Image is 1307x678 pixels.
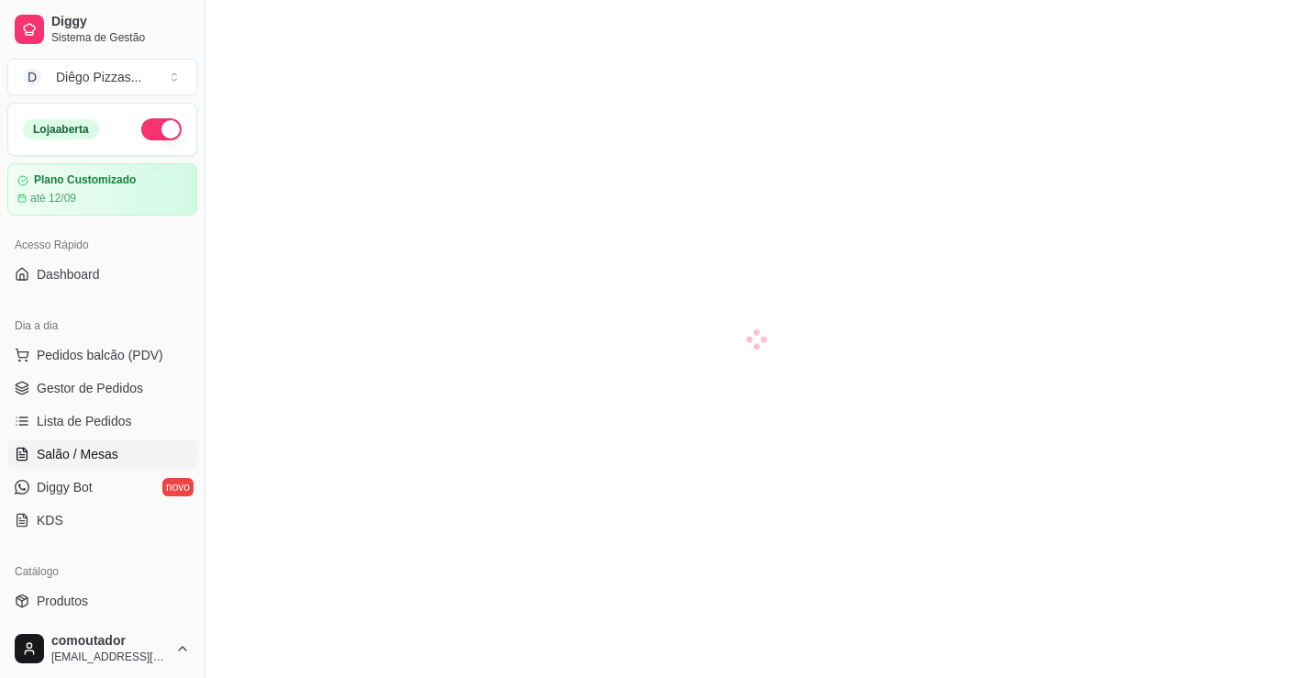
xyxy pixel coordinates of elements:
button: Pedidos balcão (PDV) [7,340,197,370]
a: DiggySistema de Gestão [7,7,197,51]
div: Catálogo [7,557,197,586]
button: Select a team [7,59,197,95]
span: Salão / Mesas [37,445,118,463]
article: Plano Customizado [34,173,136,187]
div: Loja aberta [23,119,99,139]
div: Acesso Rápido [7,230,197,260]
span: Sistema de Gestão [51,30,190,45]
span: Produtos [37,592,88,610]
div: Diêgo Pizzas ... [56,68,141,86]
span: Diggy [51,14,190,30]
div: Dia a dia [7,311,197,340]
span: Gestor de Pedidos [37,379,143,397]
a: Produtos [7,586,197,616]
button: Alterar Status [141,118,182,140]
a: Lista de Pedidos [7,406,197,436]
span: comoutador [51,633,168,650]
a: Plano Customizadoaté 12/09 [7,163,197,216]
span: Lista de Pedidos [37,412,132,430]
span: KDS [37,511,63,529]
a: Dashboard [7,260,197,289]
article: até 12/09 [30,191,76,206]
a: Diggy Botnovo [7,472,197,502]
span: [EMAIL_ADDRESS][DOMAIN_NAME] [51,650,168,664]
a: Salão / Mesas [7,439,197,469]
span: Pedidos balcão (PDV) [37,346,163,364]
button: comoutador[EMAIL_ADDRESS][DOMAIN_NAME] [7,627,197,671]
span: D [23,68,41,86]
a: Gestor de Pedidos [7,373,197,403]
span: Diggy Bot [37,478,93,496]
a: KDS [7,506,197,535]
span: Dashboard [37,265,100,283]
